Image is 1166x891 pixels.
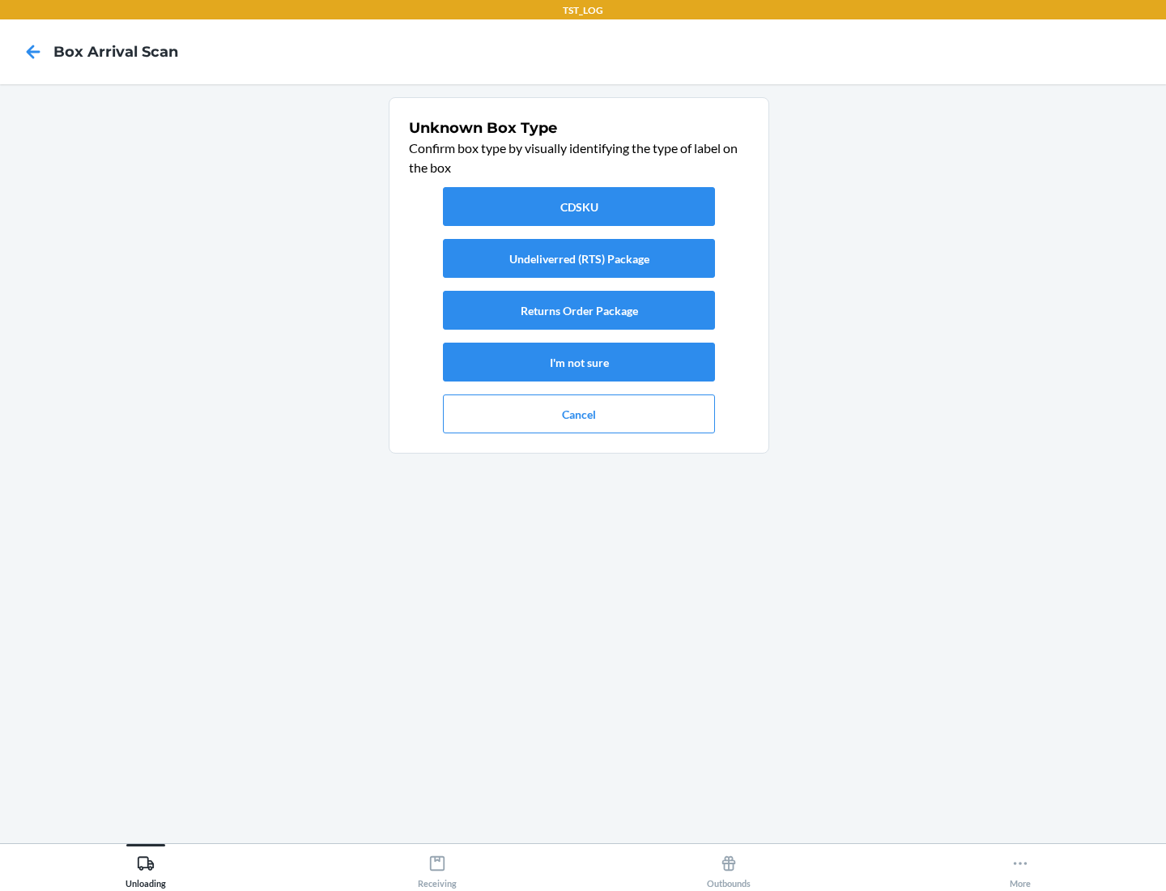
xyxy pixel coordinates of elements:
[707,848,751,889] div: Outbounds
[563,3,603,18] p: TST_LOG
[418,848,457,889] div: Receiving
[409,139,749,177] p: Confirm box type by visually identifying the type of label on the box
[443,239,715,278] button: Undeliverred (RTS) Package
[1010,848,1031,889] div: More
[53,41,178,62] h4: Box Arrival Scan
[291,844,583,889] button: Receiving
[443,343,715,382] button: I'm not sure
[443,394,715,433] button: Cancel
[443,187,715,226] button: CDSKU
[443,291,715,330] button: Returns Order Package
[409,117,749,139] h1: Unknown Box Type
[126,848,166,889] div: Unloading
[874,844,1166,889] button: More
[583,844,874,889] button: Outbounds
